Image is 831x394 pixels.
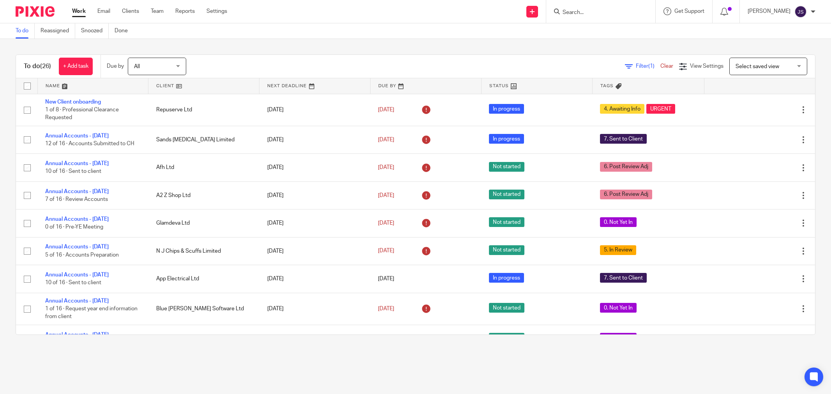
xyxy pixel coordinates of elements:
img: svg%3E [794,5,807,18]
td: [DATE] [259,265,371,293]
td: [DATE] [259,126,371,153]
td: [DATE] [259,209,371,237]
a: Email [97,7,110,15]
a: Annual Accounts - [DATE] [45,244,109,250]
span: View Settings [690,63,723,69]
span: 7. Sent to Client [600,273,647,283]
td: Afh Ltd [148,154,259,181]
span: All [134,64,140,69]
span: 12 of 16 · Accounts Submitted to CH [45,141,134,146]
td: [DATE] [259,154,371,181]
a: Clear [660,63,673,69]
a: Snoozed [81,23,109,39]
span: 10 of 16 · Sent to client [45,280,101,285]
p: Due by [107,62,124,70]
td: App Electrical Ltd [148,265,259,293]
a: Reassigned [41,23,75,39]
span: Not started [489,217,524,227]
p: [PERSON_NAME] [748,7,790,15]
span: In progress [489,134,524,144]
a: Annual Accounts - [DATE] [45,161,109,166]
a: Reports [175,7,195,15]
td: [DATE] [259,181,371,209]
td: Blue [PERSON_NAME] Software Ltd [148,293,259,325]
span: [DATE] [378,107,394,113]
td: Sands [MEDICAL_DATA] Limited [148,126,259,153]
span: Not started [489,190,524,199]
td: [DATE] [259,293,371,325]
span: 0. Not Yet In [600,333,637,343]
td: Booking Central Ltd [148,325,259,352]
input: Search [562,9,632,16]
span: 5. In Review [600,245,636,255]
span: 0. Not Yet In [600,303,637,313]
span: Not started [489,162,524,172]
span: (26) [40,63,51,69]
span: [DATE] [378,137,394,142]
span: [DATE] [378,276,394,281]
span: In progress [489,104,524,114]
a: Annual Accounts - [DATE] [45,332,109,338]
span: [DATE] [378,306,394,311]
span: Not started [489,333,524,343]
span: Not started [489,245,524,255]
span: 10 of 16 · Sent to client [45,169,101,174]
a: New Client onboarding [45,99,101,105]
span: 1 of 16 · Request year end information from client [45,306,138,320]
span: 4. Awaiting Info [600,104,644,114]
img: Pixie [16,6,55,17]
a: Settings [206,7,227,15]
td: [DATE] [259,325,371,352]
a: Work [72,7,86,15]
span: Tags [600,84,614,88]
span: [DATE] [378,220,394,226]
span: 7. Sent to Client [600,134,647,144]
span: 0. Not Yet In [600,217,637,227]
span: Get Support [674,9,704,14]
span: Select saved view [736,64,779,69]
a: Annual Accounts - [DATE] [45,133,109,139]
span: 6. Post Review Adj [600,162,652,172]
span: [DATE] [378,248,394,254]
a: Annual Accounts - [DATE] [45,298,109,304]
td: Glamdeva Ltd [148,209,259,237]
td: [DATE] [259,237,371,265]
td: A2 Z Shop Ltd [148,181,259,209]
span: [DATE] [378,193,394,198]
a: To do [16,23,35,39]
span: In progress [489,273,524,283]
a: Annual Accounts - [DATE] [45,272,109,278]
td: Repuserve Ltd [148,94,259,126]
td: [DATE] [259,94,371,126]
span: 5 of 16 · Accounts Preparation [45,252,119,258]
span: 1 of 8 · Professional Clearance Requested [45,107,119,121]
span: Filter [636,63,660,69]
a: Clients [122,7,139,15]
span: 6. Post Review Adj [600,190,652,199]
a: + Add task [59,58,93,75]
a: Annual Accounts - [DATE] [45,216,109,222]
a: Annual Accounts - [DATE] [45,189,109,194]
span: [DATE] [378,165,394,170]
a: Team [151,7,164,15]
h1: To do [24,62,51,70]
a: Done [115,23,134,39]
td: N J Chips & Scuffs Limited [148,237,259,265]
span: URGENT [646,104,675,114]
span: Not started [489,303,524,313]
span: 0 of 16 · Pre-YE Meeting [45,225,103,230]
span: 7 of 16 · Review Accounts [45,197,108,202]
span: (1) [648,63,655,69]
